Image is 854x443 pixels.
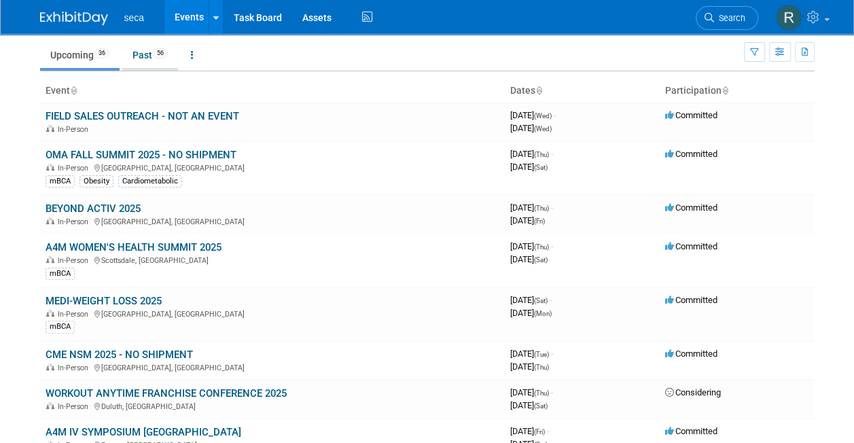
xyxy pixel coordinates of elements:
a: A4M WOMEN'S HEALTH SUMMIT 2025 [46,241,221,253]
div: [GEOGRAPHIC_DATA], [GEOGRAPHIC_DATA] [46,361,499,372]
span: (Wed) [534,112,552,120]
span: Committed [665,295,717,305]
span: In-Person [58,310,92,319]
a: OMA FALL SUMMIT 2025 - NO SHIPMENT [46,149,236,161]
span: [DATE] [510,123,552,133]
span: - [551,387,553,397]
span: - [551,149,553,159]
a: Sort by Start Date [535,85,542,96]
span: [DATE] [510,215,545,226]
img: Rachel Jordan [776,5,802,31]
span: In-Person [58,364,92,372]
th: Dates [505,79,660,103]
span: - [554,110,556,120]
span: [DATE] [510,110,556,120]
span: In-Person [58,217,92,226]
span: In-Person [58,164,92,173]
span: (Tue) [534,351,549,358]
span: In-Person [58,125,92,134]
span: (Thu) [534,389,549,397]
span: Search [714,13,745,23]
div: [GEOGRAPHIC_DATA], [GEOGRAPHIC_DATA] [46,308,499,319]
span: (Sat) [534,164,548,171]
img: In-Person Event [46,310,54,317]
span: [DATE] [510,426,549,436]
span: [DATE] [510,349,553,359]
a: Sort by Event Name [70,85,77,96]
img: In-Person Event [46,164,54,171]
span: Committed [665,149,717,159]
a: Upcoming36 [40,42,120,68]
span: [DATE] [510,241,553,251]
span: - [551,202,553,213]
img: In-Person Event [46,217,54,224]
span: Considering [665,387,721,397]
span: Committed [665,426,717,436]
span: (Thu) [534,364,549,371]
div: Scottsdale, [GEOGRAPHIC_DATA] [46,254,499,265]
img: In-Person Event [46,256,54,263]
div: Cardiometabolic [118,175,182,188]
span: (Thu) [534,151,549,158]
span: [DATE] [510,149,553,159]
span: - [550,295,552,305]
span: [DATE] [510,202,553,213]
a: A4M IV SYMPOSIUM [GEOGRAPHIC_DATA] [46,426,241,438]
div: Obesity [79,175,113,188]
img: In-Person Event [46,125,54,132]
span: (Mon) [534,310,552,317]
div: Duluth, [GEOGRAPHIC_DATA] [46,400,499,411]
span: - [547,426,549,436]
div: mBCA [46,268,75,280]
span: In-Person [58,402,92,411]
span: - [551,349,553,359]
span: (Sat) [534,256,548,264]
a: Search [696,6,758,30]
div: [GEOGRAPHIC_DATA], [GEOGRAPHIC_DATA] [46,162,499,173]
span: [DATE] [510,308,552,318]
span: Committed [665,349,717,359]
img: ExhibitDay [40,12,108,25]
span: seca [124,12,145,23]
div: [GEOGRAPHIC_DATA], [GEOGRAPHIC_DATA] [46,215,499,226]
span: (Fri) [534,217,545,225]
span: Committed [665,110,717,120]
a: WORKOUT ANYTIME FRANCHISE CONFERENCE 2025 [46,387,287,400]
span: [DATE] [510,295,552,305]
th: Participation [660,79,815,103]
a: CME NSM 2025 - NO SHIPMENT [46,349,193,361]
span: [DATE] [510,254,548,264]
span: [DATE] [510,387,553,397]
span: (Sat) [534,402,548,410]
img: In-Person Event [46,364,54,370]
a: FIELD SALES OUTREACH - NOT AN EVENT [46,110,239,122]
span: (Thu) [534,243,549,251]
a: BEYOND ACTIV 2025 [46,202,141,215]
span: Committed [665,241,717,251]
a: MEDI-WEIGHT LOSS 2025 [46,295,162,307]
span: 56 [153,48,168,58]
span: In-Person [58,256,92,265]
span: (Sat) [534,297,548,304]
div: mBCA [46,321,75,333]
span: Committed [665,202,717,213]
a: Past56 [122,42,178,68]
span: - [551,241,553,251]
a: Sort by Participation Type [722,85,728,96]
span: [DATE] [510,361,549,372]
th: Event [40,79,505,103]
span: (Fri) [534,428,545,436]
span: (Thu) [534,205,549,212]
div: mBCA [46,175,75,188]
span: [DATE] [510,162,548,172]
span: (Wed) [534,125,552,132]
img: In-Person Event [46,402,54,409]
span: 36 [94,48,109,58]
span: [DATE] [510,400,548,410]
